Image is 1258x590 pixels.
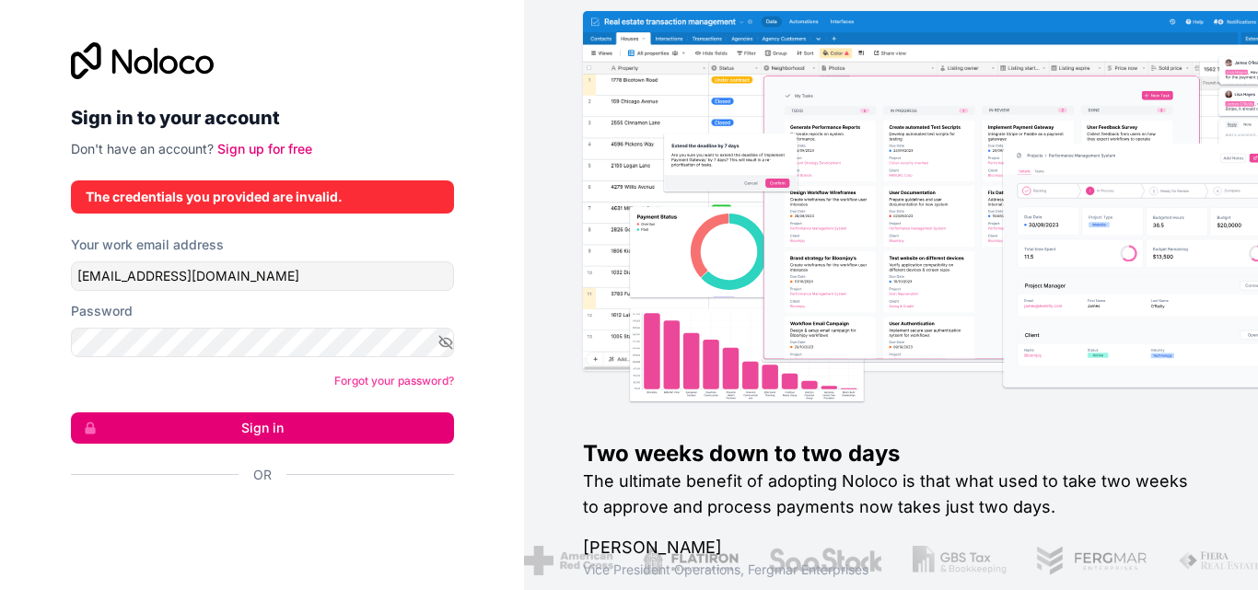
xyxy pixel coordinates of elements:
[583,561,1199,579] h1: Vice President Operations , Fergmar Enterprises
[334,374,454,388] a: Forgot your password?
[217,141,312,156] a: Sign up for free
[583,439,1199,469] h1: Two weeks down to two days
[583,535,1199,561] h1: [PERSON_NAME]
[253,466,272,484] span: Or
[523,546,612,575] img: /assets/american-red-cross-BAupjrZR.png
[71,328,454,357] input: Password
[71,302,133,320] label: Password
[71,101,454,134] h2: Sign in to your account
[86,188,439,206] div: The credentials you provided are invalid.
[71,412,454,444] button: Sign in
[62,504,448,545] iframe: Botão Iniciar sessão com o Google
[71,141,214,156] span: Don't have an account?
[71,261,454,291] input: Email address
[71,236,224,254] label: Your work email address
[583,469,1199,520] h2: The ultimate benefit of adopting Noloco is that what used to take two weeks to approve and proces...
